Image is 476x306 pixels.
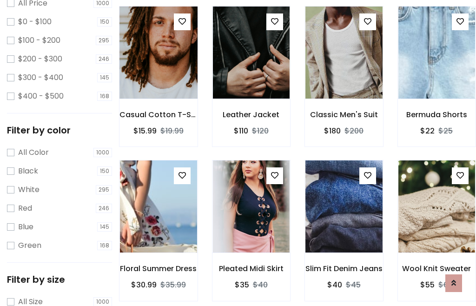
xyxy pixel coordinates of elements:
span: 246 [96,204,112,213]
span: 145 [97,73,112,82]
label: $300 - $400 [18,72,63,83]
h6: $40 [327,280,342,289]
span: 150 [97,166,112,176]
label: Green [18,240,41,251]
span: 168 [97,92,112,101]
del: $25 [438,126,453,136]
del: $120 [252,126,269,136]
span: 295 [96,36,112,45]
label: $200 - $300 [18,53,62,65]
span: 295 [96,185,112,194]
h6: Slim Fit Denim Jeans [305,264,383,273]
h5: Filter by color [7,125,112,136]
h5: Filter by size [7,274,112,285]
label: Blue [18,221,33,233]
h6: Classic Men's Suit [305,110,383,119]
span: 150 [97,17,112,27]
h6: Wool Knit Sweater [398,264,476,273]
h6: Pleated Midi Skirt [212,264,291,273]
h6: $30.99 [131,280,157,289]
h6: $15.99 [133,126,157,135]
del: $40 [253,279,268,290]
label: $0 - $100 [18,16,52,27]
span: 246 [96,54,112,64]
h6: $180 [324,126,341,135]
h6: Leather Jacket [212,110,291,119]
h6: $22 [420,126,435,135]
del: $60 [438,279,453,290]
span: 1000 [93,148,112,157]
h6: Casual Cotton T-Shirt [119,110,198,119]
h6: $110 [234,126,248,135]
h6: $55 [420,280,435,289]
span: 145 [97,222,112,232]
h6: Floral Summer Dress [119,264,198,273]
del: $200 [344,126,364,136]
label: All Color [18,147,49,158]
label: Red [18,203,32,214]
label: Black [18,166,38,177]
span: 168 [97,241,112,250]
h6: $35 [235,280,249,289]
h6: Bermuda Shorts [398,110,476,119]
del: $19.99 [160,126,184,136]
label: White [18,184,40,195]
label: $100 - $200 [18,35,60,46]
label: $400 - $500 [18,91,64,102]
del: $45 [346,279,361,290]
del: $35.99 [160,279,186,290]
